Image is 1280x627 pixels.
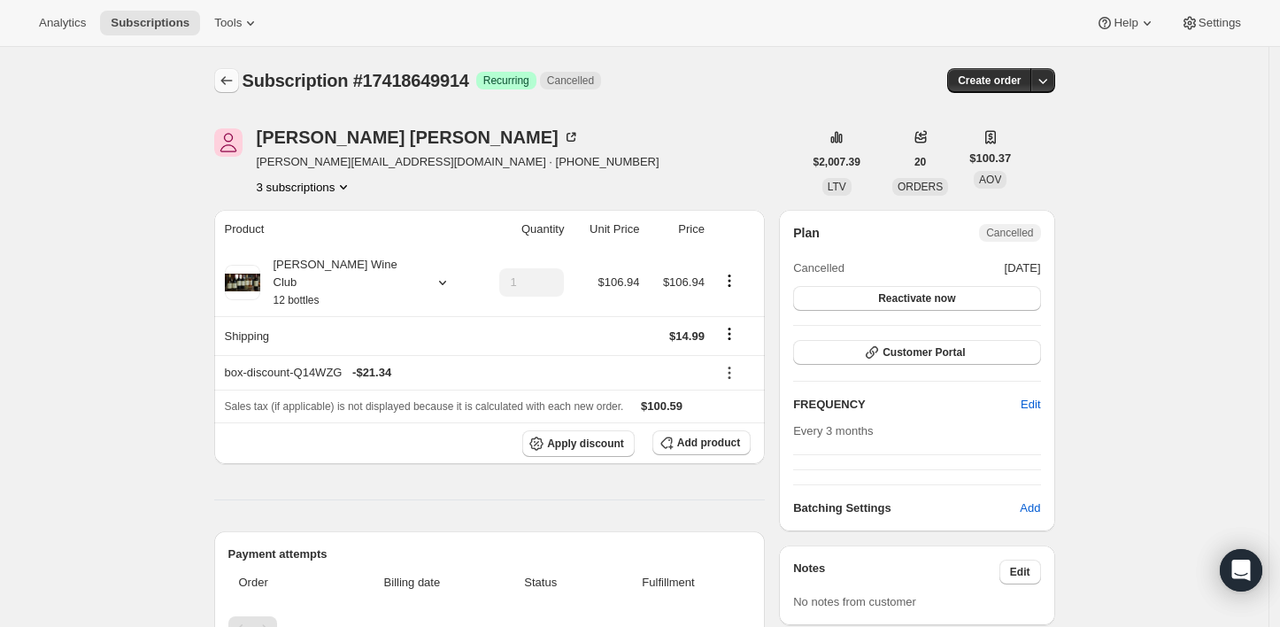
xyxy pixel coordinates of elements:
[1021,396,1040,414] span: Edit
[597,574,740,592] span: Fulfillment
[228,546,752,563] h2: Payment attempts
[914,155,926,169] span: 20
[257,178,353,196] button: Product actions
[111,16,189,30] span: Subscriptions
[878,291,955,306] span: Reactivate now
[793,499,1020,517] h6: Batching Settings
[522,430,635,457] button: Apply discount
[986,226,1033,240] span: Cancelled
[496,574,586,592] span: Status
[214,68,239,93] button: Subscriptions
[947,68,1031,93] button: Create order
[547,74,594,88] span: Cancelled
[793,286,1040,311] button: Reactivate now
[663,275,705,289] span: $106.94
[898,181,943,193] span: ORDERS
[1010,391,1051,419] button: Edit
[715,271,744,290] button: Product actions
[257,128,580,146] div: [PERSON_NAME] [PERSON_NAME]
[228,563,335,602] th: Order
[677,436,740,450] span: Add product
[1005,259,1041,277] span: [DATE]
[669,329,705,343] span: $14.99
[904,150,937,174] button: 20
[1085,11,1166,35] button: Help
[793,340,1040,365] button: Customer Portal
[214,210,476,249] th: Product
[204,11,270,35] button: Tools
[483,74,529,88] span: Recurring
[793,224,820,242] h2: Plan
[813,155,860,169] span: $2,007.39
[225,364,705,382] div: box-discount-Q14WZG
[100,11,200,35] button: Subscriptions
[569,210,644,249] th: Unit Price
[1199,16,1241,30] span: Settings
[793,424,873,437] span: Every 3 months
[547,437,624,451] span: Apply discount
[969,150,1011,167] span: $100.37
[1020,499,1040,517] span: Add
[1170,11,1252,35] button: Settings
[39,16,86,30] span: Analytics
[352,364,391,382] span: - $21.34
[999,560,1041,584] button: Edit
[1114,16,1137,30] span: Help
[652,430,751,455] button: Add product
[828,181,846,193] span: LTV
[715,324,744,344] button: Shipping actions
[274,294,320,306] small: 12 bottles
[979,174,1001,186] span: AOV
[793,560,999,584] h3: Notes
[793,396,1021,414] h2: FREQUENCY
[1010,565,1030,579] span: Edit
[214,128,243,157] span: Judith Muchowski
[214,316,476,355] th: Shipping
[257,153,659,171] span: [PERSON_NAME][EMAIL_ADDRESS][DOMAIN_NAME] · [PHONE_NUMBER]
[883,345,965,360] span: Customer Portal
[803,150,871,174] button: $2,007.39
[958,74,1021,88] span: Create order
[28,11,96,35] button: Analytics
[641,399,682,413] span: $100.59
[214,16,242,30] span: Tools
[1220,549,1262,592] div: Open Intercom Messenger
[793,595,916,608] span: No notes from customer
[476,210,570,249] th: Quantity
[225,400,624,413] span: Sales tax (if applicable) is not displayed because it is calculated with each new order.
[243,71,469,90] span: Subscription #17418649914
[793,259,844,277] span: Cancelled
[598,275,639,289] span: $106.94
[339,574,485,592] span: Billing date
[1009,494,1051,522] button: Add
[260,256,420,309] div: [PERSON_NAME] Wine Club
[644,210,709,249] th: Price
